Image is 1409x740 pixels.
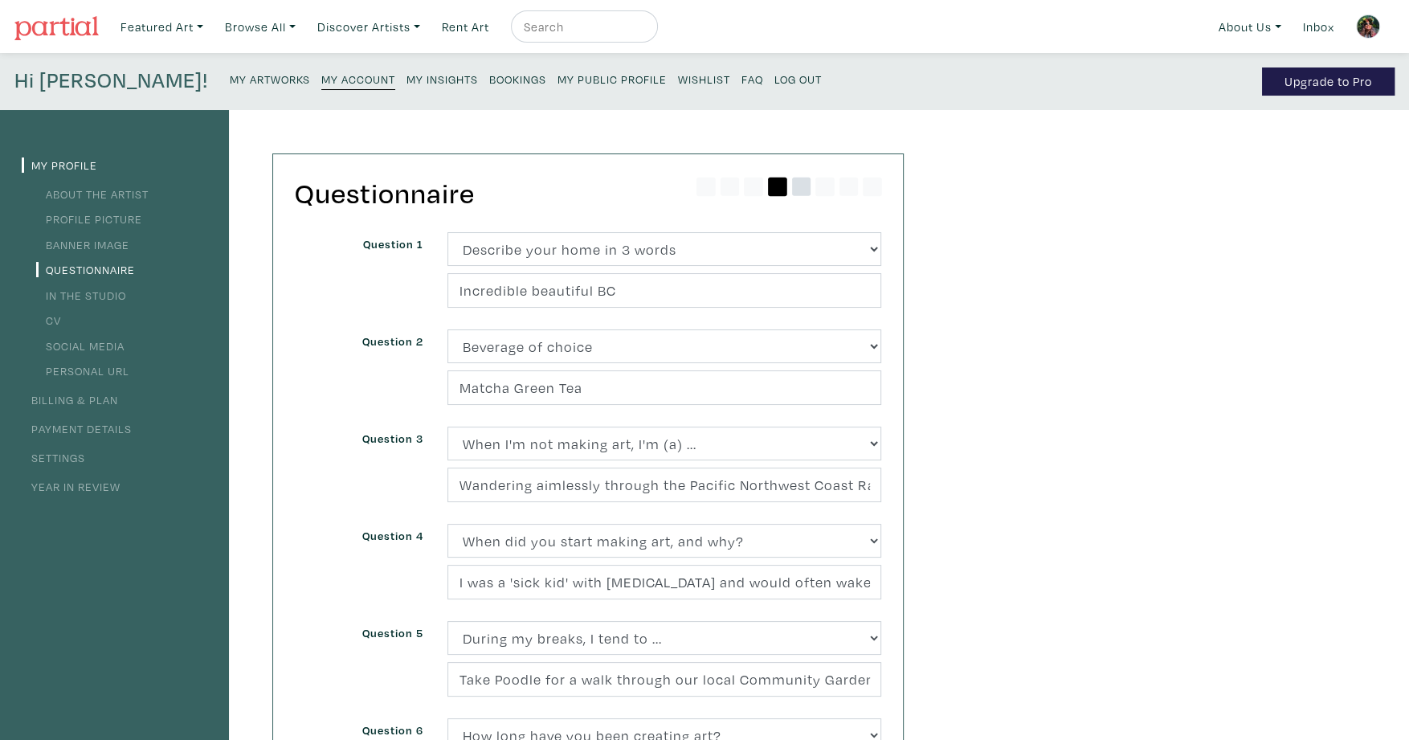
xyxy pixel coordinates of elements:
[22,392,118,407] a: Billing & Plan
[22,450,85,465] a: Settings
[36,237,129,252] a: Banner Image
[1211,10,1289,43] a: About Us
[362,625,423,640] span: Question 5
[14,67,208,96] h4: Hi [PERSON_NAME]!
[22,421,132,436] a: Payment Details
[557,72,667,87] small: My Public Profile
[362,333,423,349] span: Question 2
[741,67,763,89] a: FAQ
[36,313,61,328] a: CV
[295,176,881,211] h2: Questionnaire
[310,10,427,43] a: Discover Artists
[741,72,763,87] small: FAQ
[489,67,546,89] a: Bookings
[321,67,395,90] a: My Account
[36,338,125,354] a: Social Media
[522,17,643,37] input: Search
[489,72,546,87] small: Bookings
[774,67,822,89] a: Log Out
[36,262,135,277] a: Questionnaire
[36,186,149,202] a: About the Artist
[435,10,496,43] a: Rent Art
[218,10,303,43] a: Browse All
[36,288,126,303] a: In the Studio
[113,10,210,43] a: Featured Art
[362,528,423,543] span: Question 4
[363,236,423,251] span: Question 1
[1262,67,1395,96] a: Upgrade to Pro
[22,479,120,494] a: Year in Review
[362,431,423,446] span: Question 3
[36,211,142,227] a: Profile Picture
[774,72,822,87] small: Log Out
[230,67,310,89] a: My Artworks
[678,72,730,87] small: Wishlist
[230,72,310,87] small: My Artworks
[557,67,667,89] a: My Public Profile
[1296,10,1342,43] a: Inbox
[22,157,97,173] a: My Profile
[406,67,478,89] a: My Insights
[1356,14,1380,39] img: phpThumb.php
[362,722,423,738] span: Question 6
[678,67,730,89] a: Wishlist
[36,363,129,378] a: Personal URL
[321,72,395,87] small: My Account
[406,72,478,87] small: My Insights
